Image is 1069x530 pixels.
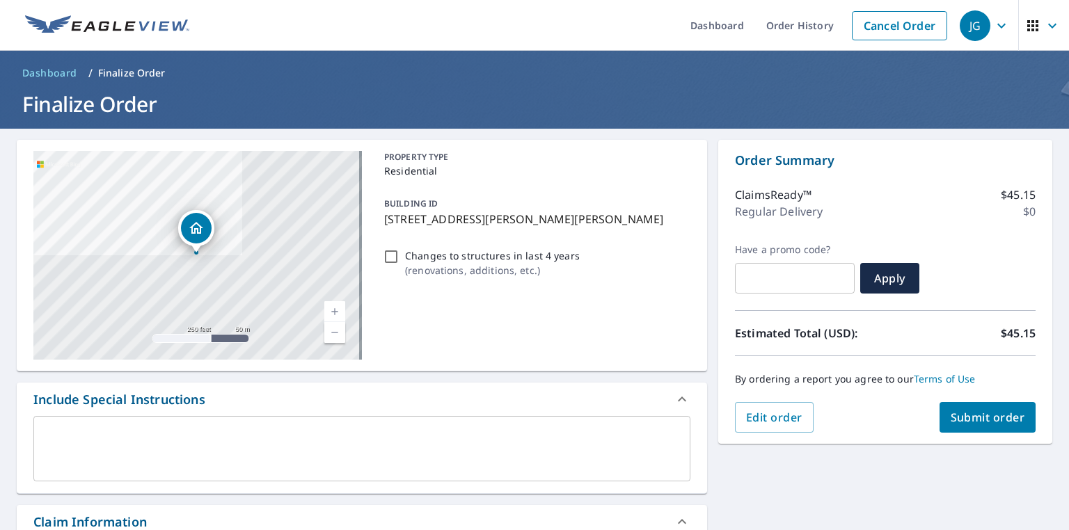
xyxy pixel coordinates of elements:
[1023,203,1036,220] p: $0
[17,383,707,416] div: Include Special Instructions
[871,271,908,286] span: Apply
[324,301,345,322] a: Current Level 17, Zoom In
[384,211,685,227] p: [STREET_ADDRESS][PERSON_NAME][PERSON_NAME]
[735,151,1036,170] p: Order Summary
[17,90,1052,118] h1: Finalize Order
[17,62,1052,84] nav: breadcrumb
[384,198,438,209] p: BUILDING ID
[384,163,685,178] p: Residential
[914,372,976,385] a: Terms of Use
[940,402,1036,433] button: Submit order
[17,62,83,84] a: Dashboard
[25,15,189,36] img: EV Logo
[88,65,93,81] li: /
[860,263,919,294] button: Apply
[735,325,885,342] p: Estimated Total (USD):
[22,66,77,80] span: Dashboard
[98,66,166,80] p: Finalize Order
[405,248,580,263] p: Changes to structures in last 4 years
[735,243,855,256] label: Have a promo code?
[1001,325,1036,342] p: $45.15
[852,11,947,40] a: Cancel Order
[735,203,823,220] p: Regular Delivery
[324,322,345,343] a: Current Level 17, Zoom Out
[735,402,814,433] button: Edit order
[746,410,802,425] span: Edit order
[384,151,685,163] p: PROPERTY TYPE
[735,186,811,203] p: ClaimsReady™
[735,373,1036,385] p: By ordering a report you agree to our
[951,410,1025,425] span: Submit order
[405,263,580,278] p: ( renovations, additions, etc. )
[33,390,205,409] div: Include Special Instructions
[178,210,214,253] div: Dropped pin, building 1, Residential property, 1954 Sherman Dr Columbus, IN 47203
[1001,186,1036,203] p: $45.15
[960,10,990,41] div: JG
